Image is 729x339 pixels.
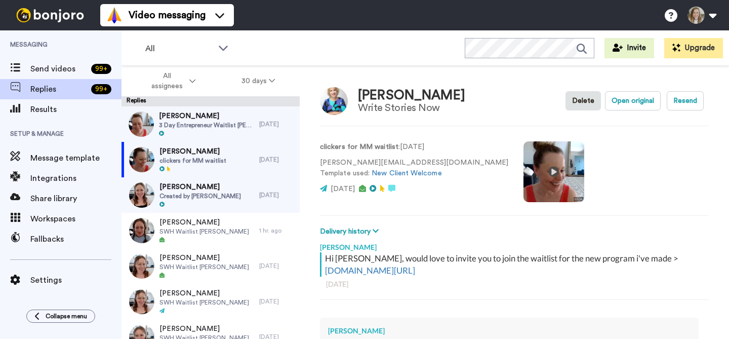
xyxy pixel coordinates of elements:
[159,298,249,307] span: SWH Waitlist [PERSON_NAME]
[129,289,154,314] img: 91a9ee1f-3fc0-4dbf-b42a-29877c43644a-thumb.jpg
[159,228,249,236] span: SWH Waitlist [PERSON_NAME]
[320,237,709,252] div: [PERSON_NAME]
[331,185,355,193] span: [DATE]
[219,72,298,90] button: 30 days
[121,96,300,106] div: Replies
[129,182,154,208] img: f1626ee1-dd41-4c04-8c9d-bac35ad44136-thumb.jpg
[320,226,382,237] button: Delivery history
[12,8,88,22] img: bj-logo-header-white.svg
[159,111,254,121] span: [PERSON_NAME]
[145,43,213,55] span: All
[121,142,300,177] a: [PERSON_NAME]clickers for MM waitlist[DATE]
[30,63,87,75] span: Send videos
[664,38,723,58] button: Upgrade
[159,146,226,157] span: [PERSON_NAME]
[259,297,295,306] div: [DATE]
[121,177,300,213] a: [PERSON_NAME]Created by [PERSON_NAME][DATE]
[121,284,300,319] a: [PERSON_NAME]SWH Waitlist [PERSON_NAME][DATE]
[129,111,154,137] img: 19cba143-06cd-4a71-934d-8afd84aabd76-thumb.jpg
[159,253,249,263] span: [PERSON_NAME]
[30,103,121,116] span: Results
[159,217,249,228] span: [PERSON_NAME]
[358,102,465,114] div: Write Stories Now
[129,8,206,22] span: Video messaging
[159,192,241,200] span: Created by [PERSON_NAME]
[106,7,123,23] img: vm-color.svg
[129,218,154,243] img: 46ac9af9-8e57-4577-b8a1-af64e1e071b1-thumb.jpg
[605,91,661,110] button: Open original
[121,213,300,248] a: [PERSON_NAME]SWH Waitlist [PERSON_NAME]1 hr. ago
[129,147,154,172] img: 0642b901-7711-4b57-b59b-0dbd8547cd76-thumb.jpg
[667,91,704,110] button: Resend
[30,274,121,286] span: Settings
[159,182,241,192] span: [PERSON_NAME]
[26,310,95,323] button: Collapse menu
[46,312,87,320] span: Collapse menu
[30,83,87,95] span: Replies
[320,142,508,153] p: : [DATE]
[30,233,121,245] span: Fallbacks
[259,156,295,164] div: [DATE]
[604,38,654,58] button: Invite
[320,143,398,150] strong: clickers for MM waitlist
[358,88,465,103] div: [PERSON_NAME]
[91,64,111,74] div: 99 +
[129,253,154,279] img: 75e9950c-3155-4427-a420-aa85034d469c-thumb.jpg
[259,120,295,128] div: [DATE]
[30,193,121,205] span: Share library
[30,152,121,164] span: Message template
[121,106,300,142] a: [PERSON_NAME]3 Day Entrepreneur Waitlist [PERSON_NAME][DATE]
[159,157,226,165] span: clickers for MM waitlist
[91,84,111,94] div: 99 +
[259,262,295,270] div: [DATE]
[328,326,691,336] div: [PERSON_NAME]
[146,71,187,91] span: All assignees
[159,288,249,298] span: [PERSON_NAME]
[259,227,295,235] div: 1 hr. ago
[326,279,703,289] div: [DATE]
[124,67,219,95] button: All assignees
[565,91,601,110] button: Delete
[325,252,706,277] div: Hi [PERSON_NAME], would love to invite you to join the waitlist for the new program i've made >
[372,170,441,177] a: New Client Welcome
[259,191,295,199] div: [DATE]
[159,121,254,129] span: 3 Day Entrepreneur Waitlist [PERSON_NAME]
[30,213,121,225] span: Workspaces
[159,263,249,271] span: SWH Waitlist [PERSON_NAME]
[325,265,415,276] a: [DOMAIN_NAME][URL]
[320,158,508,179] p: [PERSON_NAME][EMAIL_ADDRESS][DOMAIN_NAME] Template used:
[159,324,249,334] span: [PERSON_NAME]
[30,172,121,184] span: Integrations
[121,248,300,284] a: [PERSON_NAME]SWH Waitlist [PERSON_NAME][DATE]
[320,87,348,115] img: Image of Paula Diaco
